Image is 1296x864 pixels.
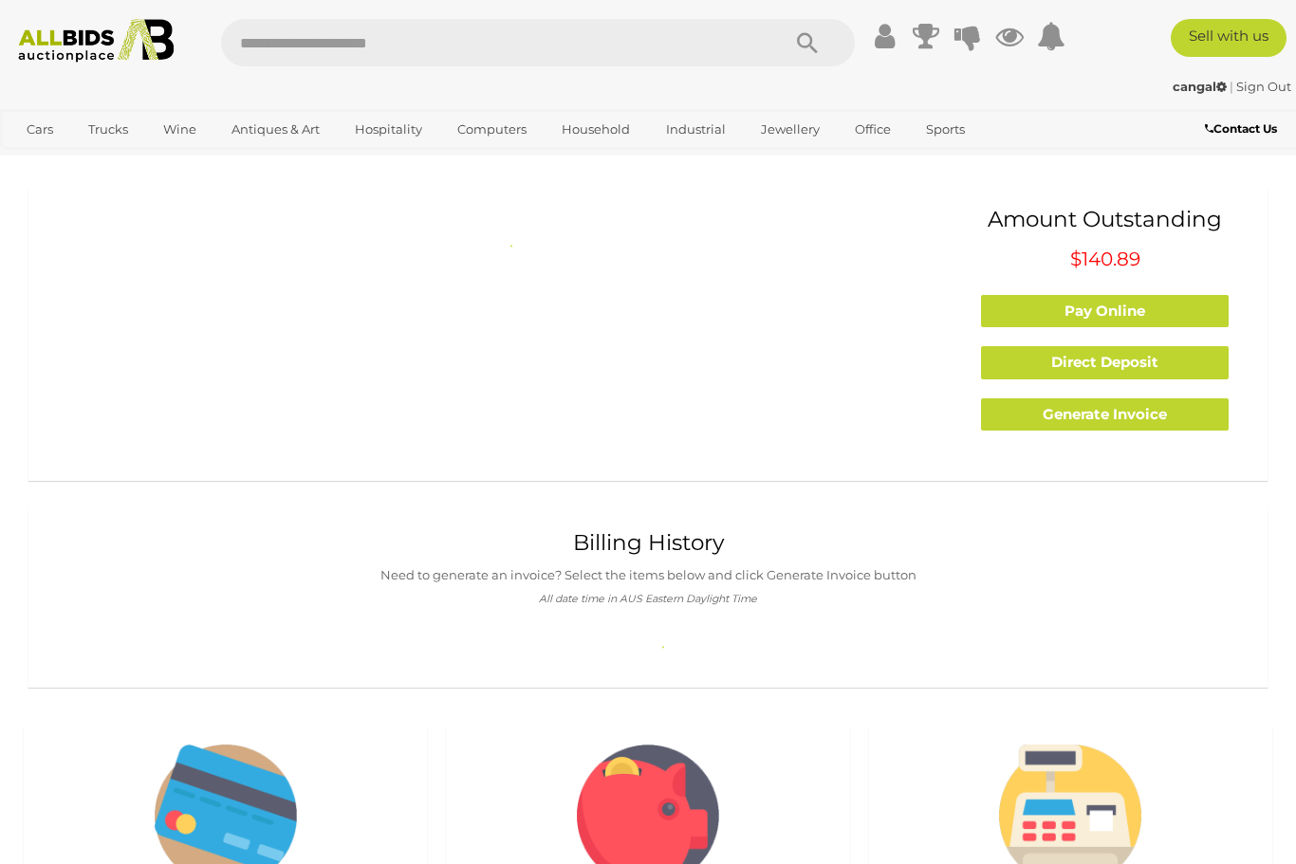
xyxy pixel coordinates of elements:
[1171,19,1287,57] a: Sell with us
[1236,79,1291,94] a: Sign Out
[842,114,903,145] a: Office
[9,19,182,63] img: Allbids.com.au
[14,114,65,145] a: Cars
[1173,79,1230,94] a: cangal
[1205,119,1282,139] a: Contact Us
[749,114,832,145] a: Jewellery
[76,114,140,145] a: Trucks
[219,114,332,145] a: Antiques & Art
[981,398,1229,432] a: Generate Invoice
[53,564,1243,586] p: Need to generate an invoice? Select the items below and click Generate Invoice button
[654,114,738,145] a: Industrial
[14,145,174,176] a: [GEOGRAPHIC_DATA]
[549,114,642,145] a: Household
[53,531,1243,555] h1: Billing History
[151,114,209,145] a: Wine
[445,114,539,145] a: Computers
[1173,79,1227,94] strong: cangal
[1230,79,1233,94] span: |
[914,114,977,145] a: Sports
[967,208,1243,231] h1: Amount Outstanding
[981,346,1229,379] a: Direct Deposit
[981,295,1229,328] a: Pay Online
[343,114,435,145] a: Hospitality
[539,593,757,605] i: All date time in AUS Eastern Daylight Time
[1070,248,1140,270] span: $140.89
[1205,121,1277,136] b: Contact Us
[760,19,855,66] button: Search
